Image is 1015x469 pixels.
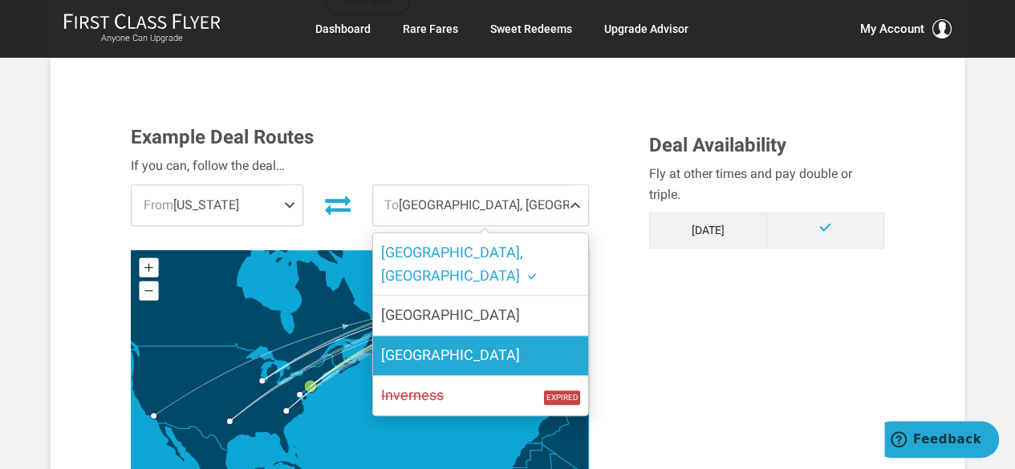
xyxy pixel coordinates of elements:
[604,14,688,43] a: Upgrade Advisor
[513,443,542,469] path: Western Sahara
[315,187,360,222] button: Invert Route Direction
[63,33,221,44] small: Anyone Can Upgrade
[860,19,924,38] span: My Account
[63,13,221,30] img: First Class Flyer
[381,306,520,323] span: [GEOGRAPHIC_DATA]
[884,421,999,461] iframe: Opens a widget where you can find more information
[304,380,327,393] g: New York
[546,393,578,402] span: expired
[283,408,297,414] g: Charlotte
[131,156,589,176] div: If you can, follow the deal…
[860,19,952,38] button: My Account
[131,126,314,148] span: Example Deal Routes
[403,14,458,43] a: Rare Fares
[381,346,520,363] span: [GEOGRAPHIC_DATA]
[526,410,569,443] path: Morocco
[151,413,164,419] g: Los Angeles
[144,197,173,212] span: From
[259,378,273,384] g: Chicago
[373,185,588,225] span: [GEOGRAPHIC_DATA], [GEOGRAPHIC_DATA]
[63,13,221,45] a: First Class FlyerAnyone Can Upgrade
[227,418,241,425] g: Dallas
[384,197,399,212] span: To
[381,244,523,284] span: [GEOGRAPHIC_DATA], [GEOGRAPHIC_DATA]
[649,134,786,156] span: Deal Availability
[315,14,371,43] a: Dashboard
[132,185,302,225] span: [US_STATE]
[649,164,884,204] div: Fly at other times and pay double or triple.
[381,384,444,407] span: Inverness
[490,14,572,43] a: Sweet Redeems
[649,213,766,248] td: [DATE]
[297,391,311,398] g: Washington DC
